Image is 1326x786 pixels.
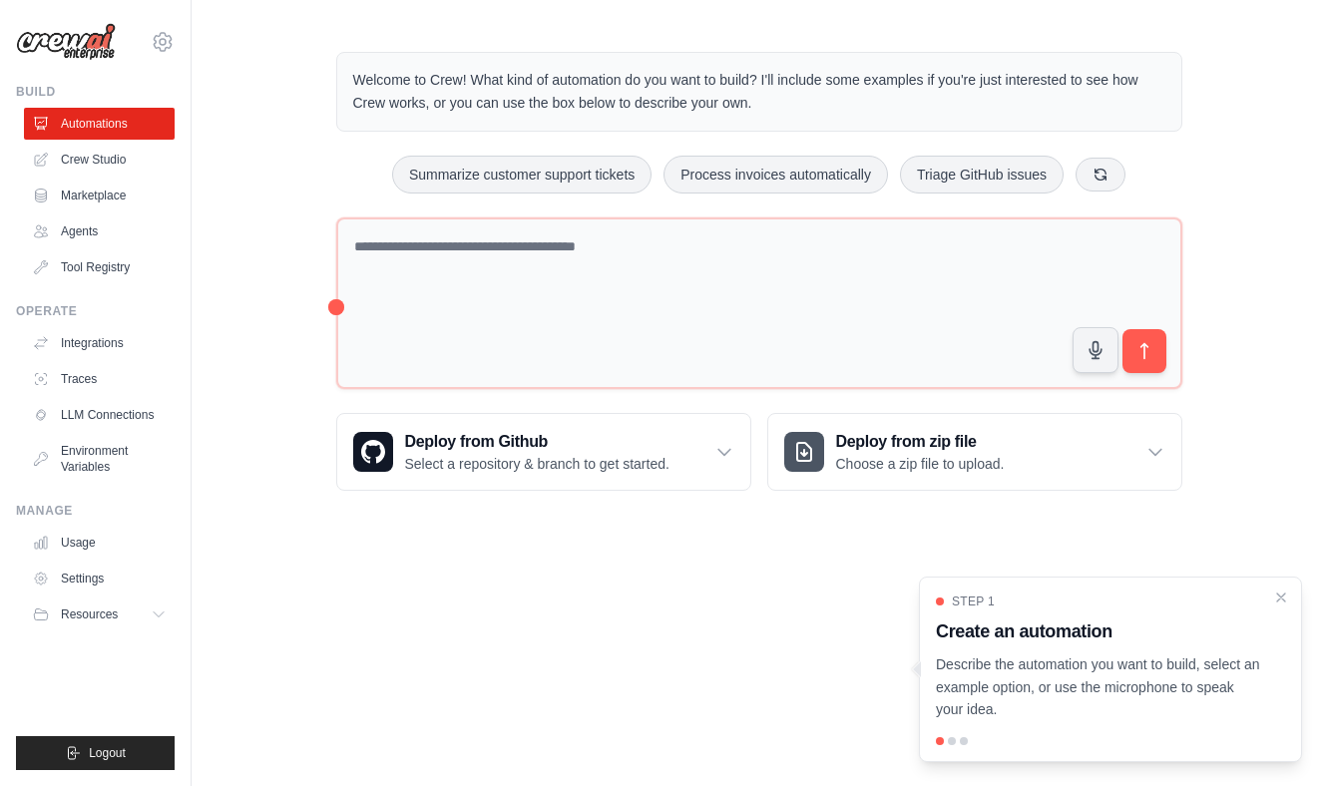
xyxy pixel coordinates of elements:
a: Marketplace [24,180,175,211]
a: Integrations [24,327,175,359]
span: Resources [61,606,118,622]
button: Summarize customer support tickets [392,156,652,194]
div: Build [16,84,175,100]
div: Manage [16,503,175,519]
a: Traces [24,363,175,395]
a: Automations [24,108,175,140]
a: Usage [24,527,175,559]
a: Agents [24,215,175,247]
span: Step 1 [952,593,995,609]
h3: Deploy from Github [405,430,669,454]
a: Environment Variables [24,435,175,483]
a: Tool Registry [24,251,175,283]
button: Logout [16,736,175,770]
h3: Create an automation [936,617,1261,645]
p: Select a repository & branch to get started. [405,454,669,474]
div: Operate [16,303,175,319]
button: Close walkthrough [1273,589,1289,605]
a: Settings [24,563,175,594]
button: Triage GitHub issues [900,156,1064,194]
a: Crew Studio [24,144,175,176]
span: Logout [89,745,126,761]
a: LLM Connections [24,399,175,431]
img: Logo [16,23,116,61]
h3: Deploy from zip file [836,430,1005,454]
p: Describe the automation you want to build, select an example option, or use the microphone to spe... [936,653,1261,721]
p: Welcome to Crew! What kind of automation do you want to build? I'll include some examples if you'... [353,69,1165,115]
button: Resources [24,598,175,630]
button: Process invoices automatically [663,156,888,194]
p: Choose a zip file to upload. [836,454,1005,474]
